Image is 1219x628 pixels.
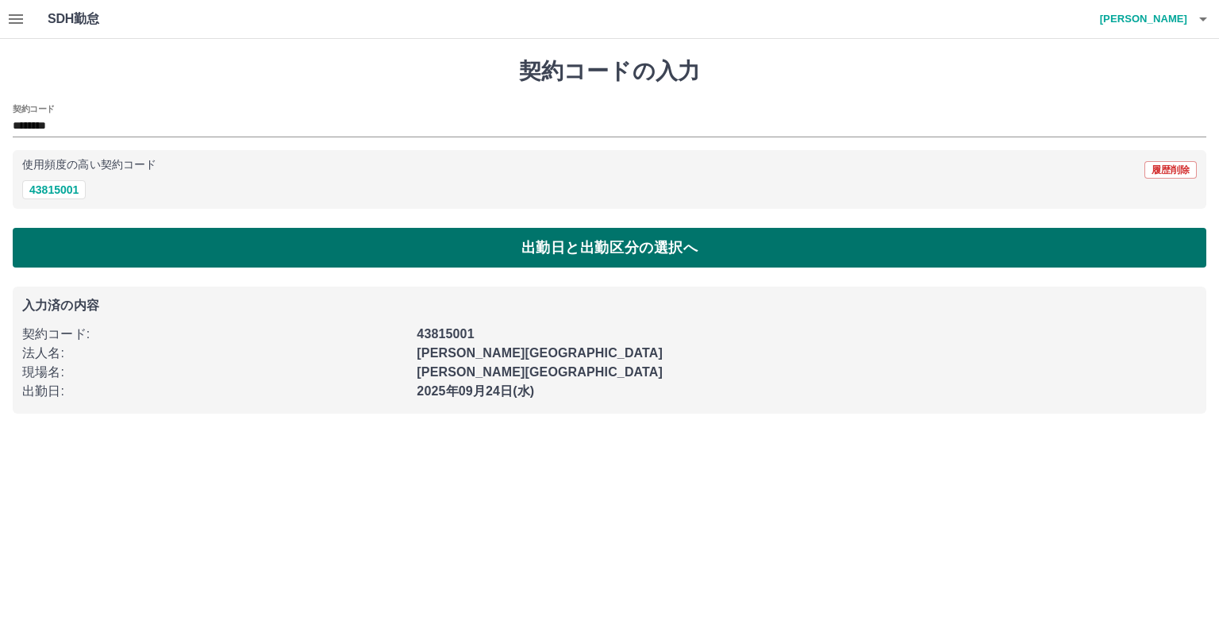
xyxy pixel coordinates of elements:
p: 出勤日 : [22,382,407,401]
p: 入力済の内容 [22,299,1197,312]
button: 43815001 [22,180,86,199]
p: 契約コード : [22,325,407,344]
button: 出勤日と出勤区分の選択へ [13,228,1206,268]
b: [PERSON_NAME][GEOGRAPHIC_DATA] [417,346,663,360]
p: 現場名 : [22,363,407,382]
h2: 契約コード [13,102,55,115]
b: 2025年09月24日(水) [417,384,534,398]
p: 法人名 : [22,344,407,363]
b: [PERSON_NAME][GEOGRAPHIC_DATA] [417,365,663,379]
button: 履歴削除 [1144,161,1197,179]
b: 43815001 [417,327,474,341]
p: 使用頻度の高い契約コード [22,160,156,171]
h1: 契約コードの入力 [13,58,1206,85]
